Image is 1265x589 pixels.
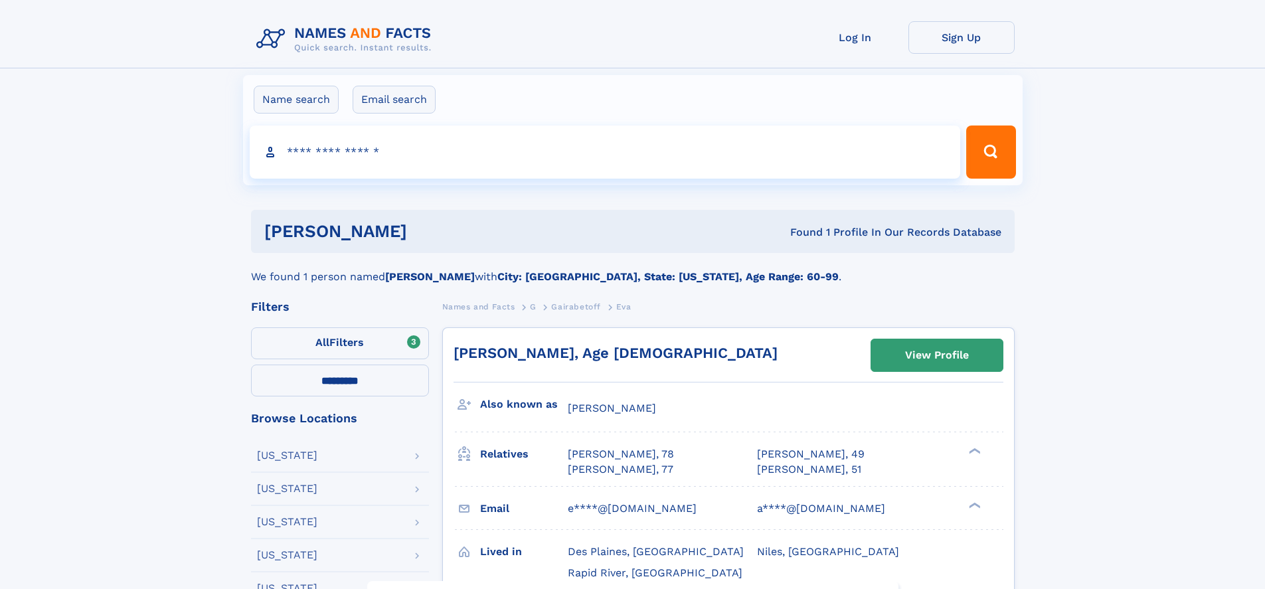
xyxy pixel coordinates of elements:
a: G [530,298,537,315]
input: search input [250,126,961,179]
a: [PERSON_NAME], 77 [568,462,673,477]
div: Filters [251,301,429,313]
div: ❯ [966,447,981,456]
b: [PERSON_NAME] [385,270,475,283]
div: [US_STATE] [257,550,317,560]
a: [PERSON_NAME], Age [DEMOGRAPHIC_DATA] [454,345,778,361]
div: We found 1 person named with . [251,253,1015,285]
div: Found 1 Profile In Our Records Database [598,225,1001,240]
span: Rapid River, [GEOGRAPHIC_DATA] [568,566,742,579]
label: Filters [251,327,429,359]
span: Niles, [GEOGRAPHIC_DATA] [757,545,899,558]
a: Log In [802,21,908,54]
span: Des Plaines, [GEOGRAPHIC_DATA] [568,545,744,558]
a: [PERSON_NAME], 51 [757,462,861,477]
a: Names and Facts [442,298,515,315]
span: G [530,302,537,311]
h3: Also known as [480,393,568,416]
span: Gairabetoff [551,302,601,311]
span: All [315,336,329,349]
a: View Profile [871,339,1003,371]
h1: [PERSON_NAME] [264,223,599,240]
div: [US_STATE] [257,517,317,527]
div: [US_STATE] [257,483,317,494]
label: Name search [254,86,339,114]
a: Gairabetoff [551,298,601,315]
label: Email search [353,86,436,114]
button: Search Button [966,126,1015,179]
img: Logo Names and Facts [251,21,442,57]
a: Sign Up [908,21,1015,54]
span: [PERSON_NAME] [568,402,656,414]
h3: Relatives [480,443,568,465]
div: ❯ [966,501,981,509]
a: [PERSON_NAME], 78 [568,447,674,462]
h3: Lived in [480,541,568,563]
div: [US_STATE] [257,450,317,461]
h3: Email [480,497,568,520]
div: Browse Locations [251,412,429,424]
span: Eva [616,302,632,311]
div: View Profile [905,340,969,371]
a: [PERSON_NAME], 49 [757,447,865,462]
b: City: [GEOGRAPHIC_DATA], State: [US_STATE], Age Range: 60-99 [497,270,839,283]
